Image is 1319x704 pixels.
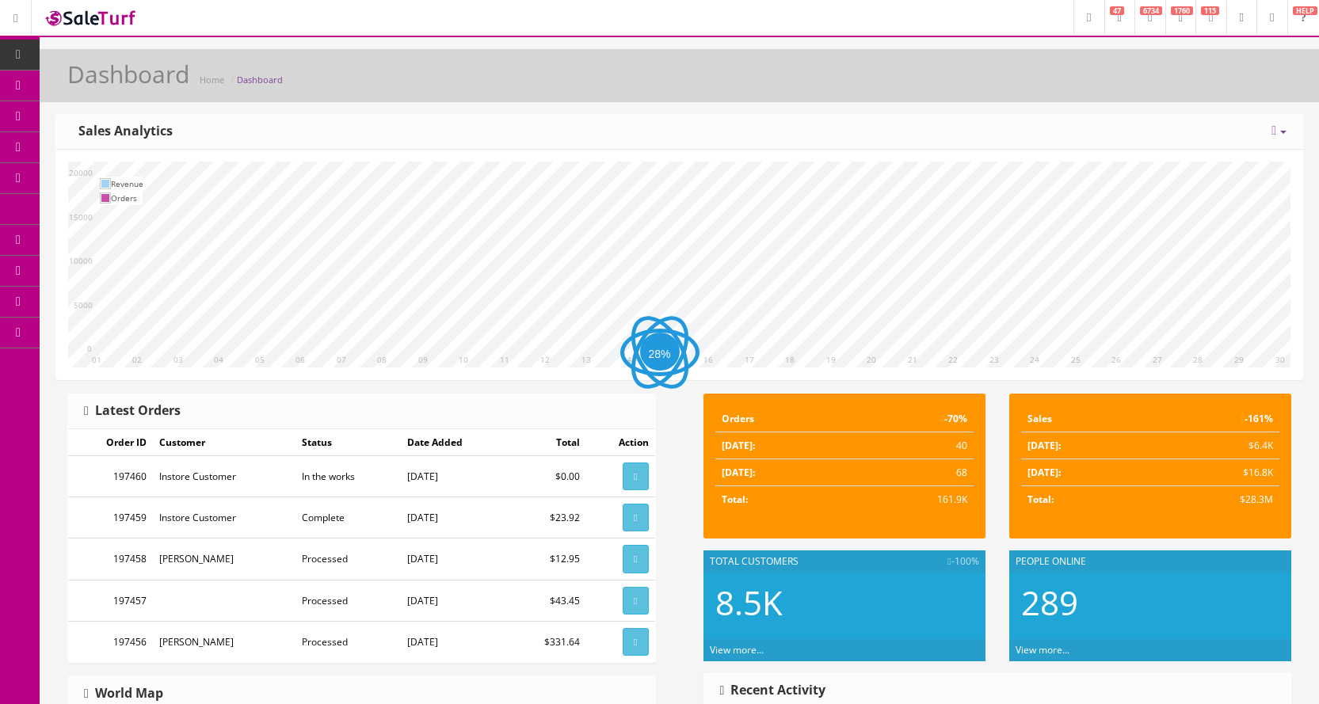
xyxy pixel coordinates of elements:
div: People Online [1009,550,1291,573]
span: 115 [1201,6,1219,15]
h2: 8.5K [715,584,974,621]
td: Processed [295,538,400,580]
td: [DATE] [401,621,509,662]
a: View more... [710,643,764,656]
td: $12.95 [509,538,586,580]
strong: [DATE]: [722,466,755,479]
h3: World Map [84,687,163,701]
h1: Dashboard [67,61,189,87]
td: Date Added [401,429,509,456]
h3: Latest Orders [84,404,181,418]
strong: [DATE]: [1027,439,1061,452]
td: In the works [295,456,400,497]
td: $16.8K [1150,459,1279,486]
td: Orders [111,191,143,205]
td: Total [509,429,586,456]
td: [DATE] [401,497,509,538]
span: 47 [1110,6,1124,15]
td: $23.92 [509,497,586,538]
td: 40 [848,432,973,459]
td: Processed [295,580,400,621]
td: Status [295,429,400,456]
td: Customer [153,429,295,456]
td: Processed [295,621,400,662]
td: [DATE] [401,456,509,497]
strong: [DATE]: [722,439,755,452]
span: HELP [1293,6,1317,15]
td: $0.00 [509,456,586,497]
strong: Total: [1027,493,1054,506]
img: SaleTurf [44,7,139,29]
td: Instore Customer [153,456,295,497]
td: [PERSON_NAME] [153,538,295,580]
td: 197458 [68,538,153,580]
td: Order ID [68,429,153,456]
h3: Recent Activity [720,683,826,698]
a: Dashboard [237,74,283,86]
td: [PERSON_NAME] [153,621,295,662]
span: 6734 [1140,6,1162,15]
td: Orders [715,405,849,432]
strong: Total: [722,493,748,506]
td: 197460 [68,456,153,497]
td: Revenue [111,177,143,191]
td: $6.4K [1150,432,1279,459]
td: 161.9K [848,486,973,513]
td: 197459 [68,497,153,538]
div: Total Customers [703,550,985,573]
td: 197457 [68,580,153,621]
td: -70% [848,405,973,432]
td: $331.64 [509,621,586,662]
a: Home [200,74,224,86]
td: [DATE] [401,580,509,621]
h3: Sales Analytics [72,124,173,139]
td: Instore Customer [153,497,295,538]
td: Sales [1021,405,1150,432]
span: -100% [947,554,978,569]
span: 1760 [1171,6,1193,15]
td: 68 [848,459,973,486]
strong: [DATE]: [1027,466,1061,479]
td: $28.3M [1150,486,1279,513]
td: 197456 [68,621,153,662]
a: View more... [1016,643,1069,656]
td: Action [586,429,654,456]
h2: 289 [1021,584,1279,621]
td: [DATE] [401,538,509,580]
td: $43.45 [509,580,586,621]
td: -161% [1150,405,1279,432]
td: Complete [295,497,400,538]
